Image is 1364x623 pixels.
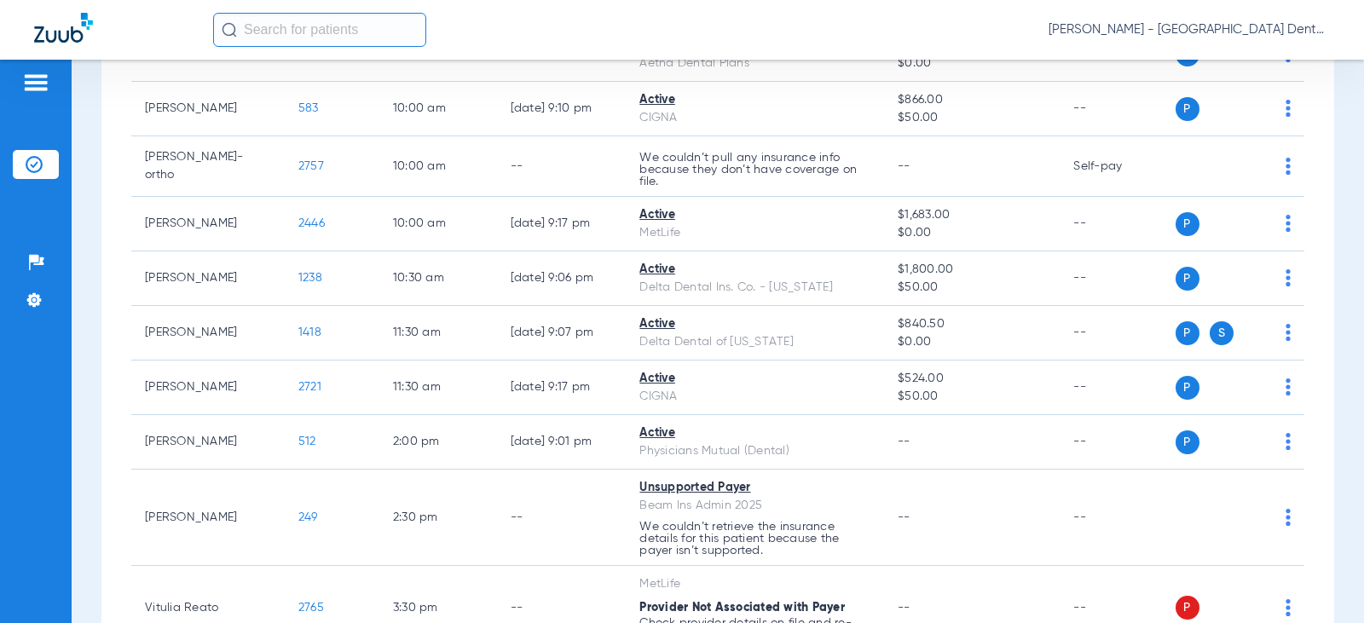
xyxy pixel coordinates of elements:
[298,217,325,229] span: 2446
[131,251,285,306] td: [PERSON_NAME]
[1176,321,1199,345] span: P
[1286,433,1291,450] img: group-dot-blue.svg
[34,13,93,43] img: Zuub Logo
[298,102,319,114] span: 583
[1176,267,1199,291] span: P
[213,13,426,47] input: Search for patients
[131,470,285,566] td: [PERSON_NAME]
[1060,136,1175,197] td: Self-pay
[1286,215,1291,232] img: group-dot-blue.svg
[1176,376,1199,400] span: P
[639,261,870,279] div: Active
[639,442,870,460] div: Physicians Mutual (Dental)
[22,72,49,93] img: hamburger-icon
[898,388,1046,406] span: $50.00
[639,575,870,593] div: MetLife
[1060,361,1175,415] td: --
[1176,97,1199,121] span: P
[1060,197,1175,251] td: --
[379,470,497,566] td: 2:30 PM
[898,206,1046,224] span: $1,683.00
[639,602,845,614] span: Provider Not Associated with Payer
[497,415,627,470] td: [DATE] 9:01 PM
[898,436,910,447] span: --
[1049,21,1330,38] span: [PERSON_NAME] - [GEOGRAPHIC_DATA] Dental Care
[131,197,285,251] td: [PERSON_NAME]
[131,361,285,415] td: [PERSON_NAME]
[1060,251,1175,306] td: --
[497,136,627,197] td: --
[497,197,627,251] td: [DATE] 9:17 PM
[639,497,870,515] div: Beam Ins Admin 2025
[639,152,870,187] p: We couldn’t pull any insurance info because they don’t have coverage on file.
[898,602,910,614] span: --
[639,224,870,242] div: MetLife
[379,361,497,415] td: 11:30 AM
[898,511,910,523] span: --
[497,470,627,566] td: --
[222,22,237,37] img: Search Icon
[639,206,870,224] div: Active
[298,511,318,523] span: 249
[898,109,1046,127] span: $50.00
[497,306,627,361] td: [DATE] 9:07 PM
[1060,470,1175,566] td: --
[1286,100,1291,117] img: group-dot-blue.svg
[298,381,321,393] span: 2721
[1176,430,1199,454] span: P
[1286,324,1291,341] img: group-dot-blue.svg
[131,306,285,361] td: [PERSON_NAME]
[379,251,497,306] td: 10:30 AM
[1210,321,1234,345] span: S
[639,424,870,442] div: Active
[639,109,870,127] div: CIGNA
[379,82,497,136] td: 10:00 AM
[379,306,497,361] td: 11:30 AM
[497,82,627,136] td: [DATE] 9:10 PM
[379,136,497,197] td: 10:00 AM
[639,55,870,72] div: Aetna Dental Plans
[1286,378,1291,395] img: group-dot-blue.svg
[639,333,870,351] div: Delta Dental of [US_STATE]
[131,136,285,197] td: [PERSON_NAME]-ortho
[898,55,1046,72] span: $0.00
[1176,212,1199,236] span: P
[298,160,324,172] span: 2757
[131,415,285,470] td: [PERSON_NAME]
[898,370,1046,388] span: $524.00
[1060,415,1175,470] td: --
[898,333,1046,351] span: $0.00
[898,160,910,172] span: --
[379,197,497,251] td: 10:00 AM
[1286,269,1291,286] img: group-dot-blue.svg
[298,436,316,447] span: 512
[1060,82,1175,136] td: --
[898,224,1046,242] span: $0.00
[379,415,497,470] td: 2:00 PM
[1060,306,1175,361] td: --
[639,91,870,109] div: Active
[639,315,870,333] div: Active
[131,82,285,136] td: [PERSON_NAME]
[639,521,870,557] p: We couldn’t retrieve the insurance details for this patient because the payer isn’t supported.
[497,361,627,415] td: [DATE] 9:17 PM
[898,315,1046,333] span: $840.50
[1176,596,1199,620] span: P
[639,388,870,406] div: CIGNA
[497,251,627,306] td: [DATE] 9:06 PM
[1286,599,1291,616] img: group-dot-blue.svg
[898,91,1046,109] span: $866.00
[1286,158,1291,175] img: group-dot-blue.svg
[639,479,870,497] div: Unsupported Payer
[298,602,324,614] span: 2765
[639,370,870,388] div: Active
[298,272,322,284] span: 1238
[639,279,870,297] div: Delta Dental Ins. Co. - [US_STATE]
[298,326,321,338] span: 1418
[898,261,1046,279] span: $1,800.00
[898,279,1046,297] span: $50.00
[1286,509,1291,526] img: group-dot-blue.svg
